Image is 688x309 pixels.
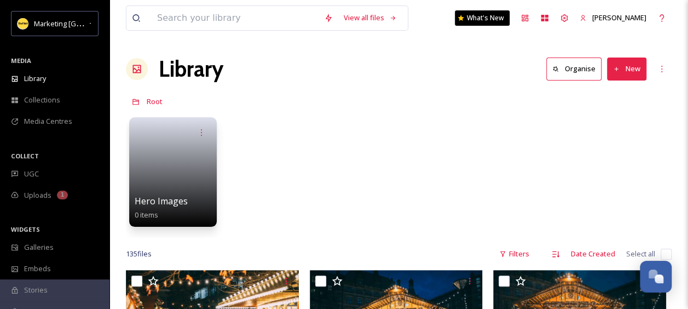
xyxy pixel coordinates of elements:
span: WIDGETS [11,225,40,233]
span: Select all [626,249,655,259]
span: Root [147,96,163,106]
img: Sheffield%20Sq%20yellow.jpg [18,18,28,29]
span: 135 file s [126,249,152,259]
input: Search your library [152,6,319,30]
span: Embeds [24,264,51,274]
div: Date Created [565,243,621,265]
span: [PERSON_NAME] [592,13,646,22]
span: Library [24,73,46,84]
span: Collections [24,95,60,105]
div: 1 [57,191,68,199]
span: Media Centres [24,116,72,127]
span: MEDIA [11,56,31,65]
a: [PERSON_NAME] [574,7,652,28]
span: Stories [24,285,48,295]
a: Library [159,53,223,85]
a: Root [147,95,163,108]
button: Organise [546,58,602,80]
a: Hero Images0 items [135,196,188,220]
span: Marketing [GEOGRAPHIC_DATA] [34,18,138,28]
span: Galleries [24,242,54,253]
span: Hero Images [135,195,188,207]
a: What's New [455,10,510,26]
div: Filters [494,243,535,265]
span: COLLECT [11,152,39,160]
span: 0 items [135,210,158,220]
button: Open Chat [640,261,672,293]
a: View all files [338,7,402,28]
span: UGC [24,169,39,179]
button: New [607,58,646,80]
span: Uploads [24,190,51,201]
